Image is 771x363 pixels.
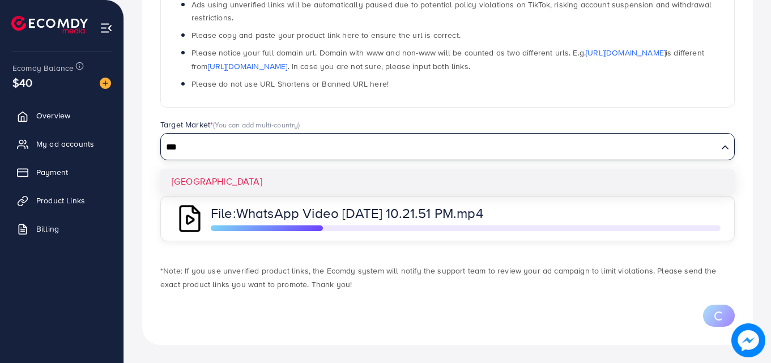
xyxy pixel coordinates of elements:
a: [URL][DOMAIN_NAME] [208,61,288,72]
span: Overview [36,110,70,121]
span: Please notice your full domain url. Domain with www and non-www will be counted as two different ... [191,47,704,71]
span: My ad accounts [36,138,94,150]
a: Overview [8,104,115,127]
a: [URL][DOMAIN_NAME] [586,47,666,58]
label: Target Market [160,119,300,130]
span: Payment [36,166,68,178]
span: (You can add multi-country) [213,119,300,130]
p: File: [211,206,579,220]
p: *Note: If you use unverified product links, the Ecomdy system will notify the support team to rev... [160,264,735,291]
span: $40 [12,74,32,91]
span: WhatsApp Video [DATE] 10.21.51 PM.mp4 [236,203,483,223]
img: image [731,323,765,357]
a: Payment [8,161,115,183]
span: Billing [36,223,59,234]
img: QAAAABJRU5ErkJggg== [174,203,205,234]
span: Ecomdy Balance [12,62,74,74]
input: Search for option [162,139,717,156]
img: menu [100,22,113,35]
span: Product Links [36,195,85,206]
li: [GEOGRAPHIC_DATA] [160,169,735,194]
a: My ad accounts [8,133,115,155]
a: Billing [8,217,115,240]
a: Product Links [8,189,115,212]
img: logo [11,16,88,33]
span: Please copy and paste your product link here to ensure the url is correct. [191,29,461,41]
div: Search for option [160,133,735,160]
img: image [100,78,111,89]
span: Please do not use URL Shortens or Banned URL here! [191,78,389,89]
